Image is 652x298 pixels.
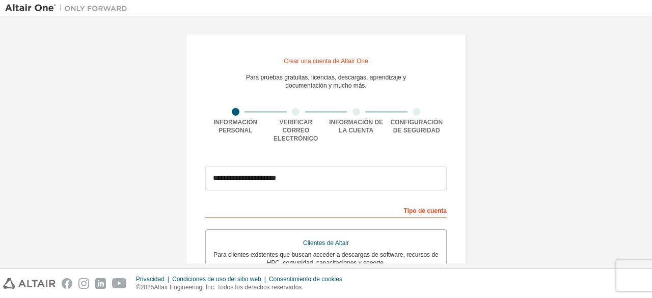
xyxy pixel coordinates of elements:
font: 2025 [141,284,154,291]
font: Para clientes existentes que buscan acceder a descargas de software, recursos de HPC, comunidad, ... [213,251,439,266]
font: Tipo de cuenta [404,207,447,214]
font: Altair Engineering, Inc. Todos los derechos reservados. [154,284,303,291]
img: Altair Uno [5,3,132,13]
img: linkedin.svg [95,278,106,289]
font: Información de la cuenta [329,119,383,134]
font: Para pruebas gratuitas, licencias, descargas, aprendizaje y [246,74,406,81]
font: Clientes de Altair [303,239,349,247]
font: Configuración de seguridad [390,119,443,134]
font: Información personal [213,119,257,134]
font: Privacidad [136,276,165,283]
font: documentación y mucho más. [285,82,366,89]
font: Condiciones de uso del sitio web [172,276,261,283]
img: facebook.svg [62,278,72,289]
font: Consentimiento de cookies [269,276,342,283]
img: youtube.svg [112,278,127,289]
font: © [136,284,141,291]
img: instagram.svg [78,278,89,289]
font: Crear una cuenta de Altair One [284,58,368,65]
img: altair_logo.svg [3,278,56,289]
font: Verificar correo electrónico [274,119,318,142]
